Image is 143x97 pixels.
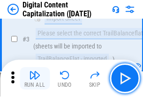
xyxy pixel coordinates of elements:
[20,67,50,90] button: Run All
[45,13,82,24] div: Import Sheet
[89,82,101,88] div: Skip
[24,82,45,88] div: Run All
[29,69,40,81] img: Run All
[23,0,108,18] div: Digital Content Capitalization ([DATE])
[23,35,30,43] span: # 3
[8,4,19,15] img: Back
[50,67,80,90] button: Undo
[124,4,135,15] img: Settings menu
[36,54,109,65] div: TrailBalanceFlat - imported
[58,82,72,88] div: Undo
[112,6,120,13] img: Support
[80,67,110,90] button: Skip
[89,69,100,81] img: Skip
[59,69,70,81] img: Undo
[117,71,132,86] img: Main button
